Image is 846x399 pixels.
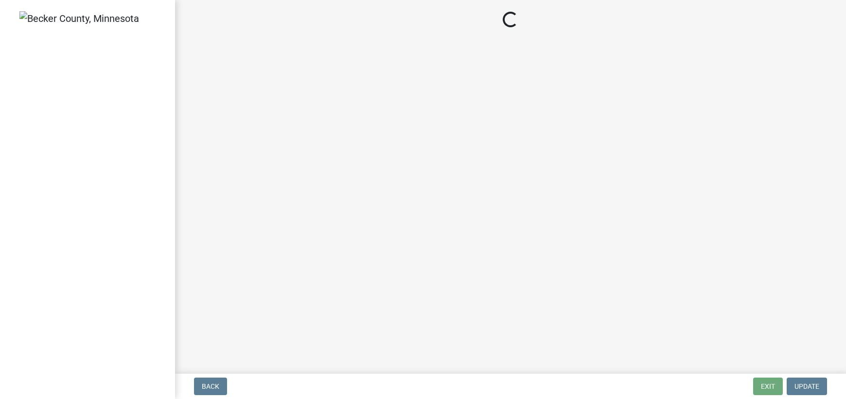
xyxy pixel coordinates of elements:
[194,378,227,395] button: Back
[787,378,827,395] button: Update
[753,378,783,395] button: Exit
[19,11,139,26] img: Becker County, Minnesota
[794,382,819,390] span: Update
[202,382,219,390] span: Back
